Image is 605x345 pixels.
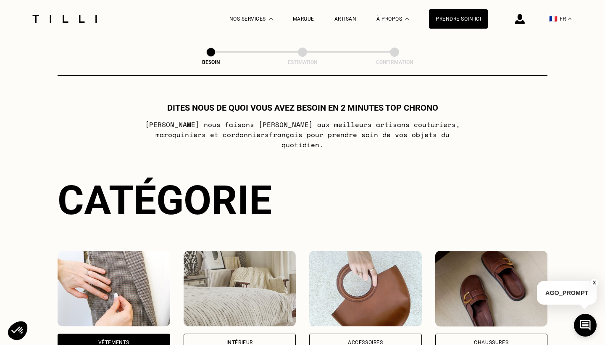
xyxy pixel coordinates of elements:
[169,59,253,65] div: Besoin
[136,119,469,150] p: [PERSON_NAME] nous faisons [PERSON_NAME] aux meilleurs artisans couturiers , maroquiniers et cord...
[98,340,129,345] div: Vêtements
[29,15,100,23] img: Logo du service de couturière Tilli
[58,177,547,224] div: Catégorie
[435,251,548,326] img: Chaussures
[549,15,558,23] span: 🇫🇷
[226,340,253,345] div: Intérieur
[167,103,438,113] h1: Dites nous de quoi vous avez besoin en 2 minutes top chrono
[474,340,508,345] div: Chaussures
[348,340,383,345] div: Accessoires
[405,18,409,20] img: Menu déroulant à propos
[260,59,345,65] div: Estimation
[429,9,488,29] a: Prendre soin ici
[293,16,314,22] a: Marque
[58,251,170,326] img: Vêtements
[334,16,357,22] a: Artisan
[309,251,422,326] img: Accessoires
[568,18,571,20] img: menu déroulant
[537,281,597,305] p: AGO_PROMPT
[590,278,599,287] button: X
[515,14,525,24] img: icône connexion
[269,18,273,20] img: Menu déroulant
[352,59,437,65] div: Confirmation
[184,251,296,326] img: Intérieur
